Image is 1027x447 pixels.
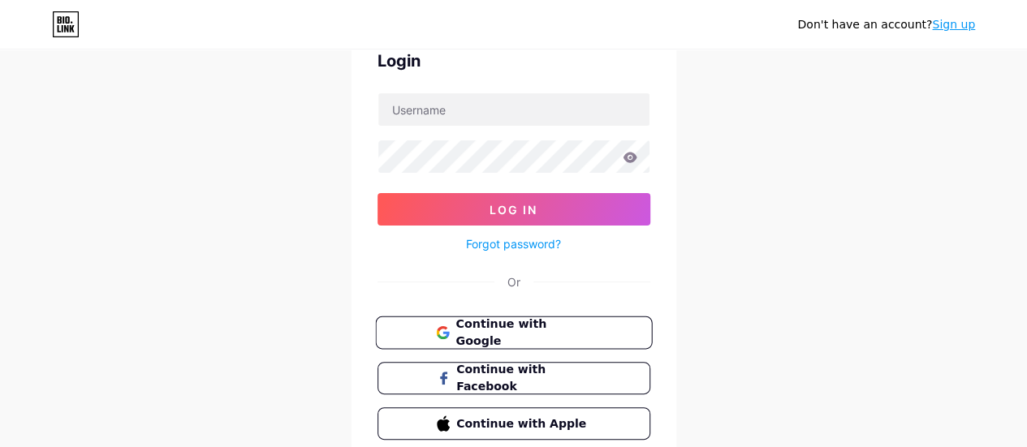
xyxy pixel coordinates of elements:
div: Login [378,49,650,73]
button: Continue with Apple [378,407,650,440]
input: Username [378,93,649,126]
a: Sign up [932,18,975,31]
button: Continue with Facebook [378,362,650,394]
a: Forgot password? [466,235,561,252]
span: Continue with Apple [456,415,590,432]
button: Continue with Google [375,316,652,350]
span: Log In [490,203,537,217]
button: Log In [378,193,650,226]
div: Don't have an account? [797,16,975,33]
div: Or [507,273,520,290]
span: Continue with Google [455,316,591,350]
span: Continue with Facebook [456,361,590,395]
a: Continue with Google [378,316,650,349]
